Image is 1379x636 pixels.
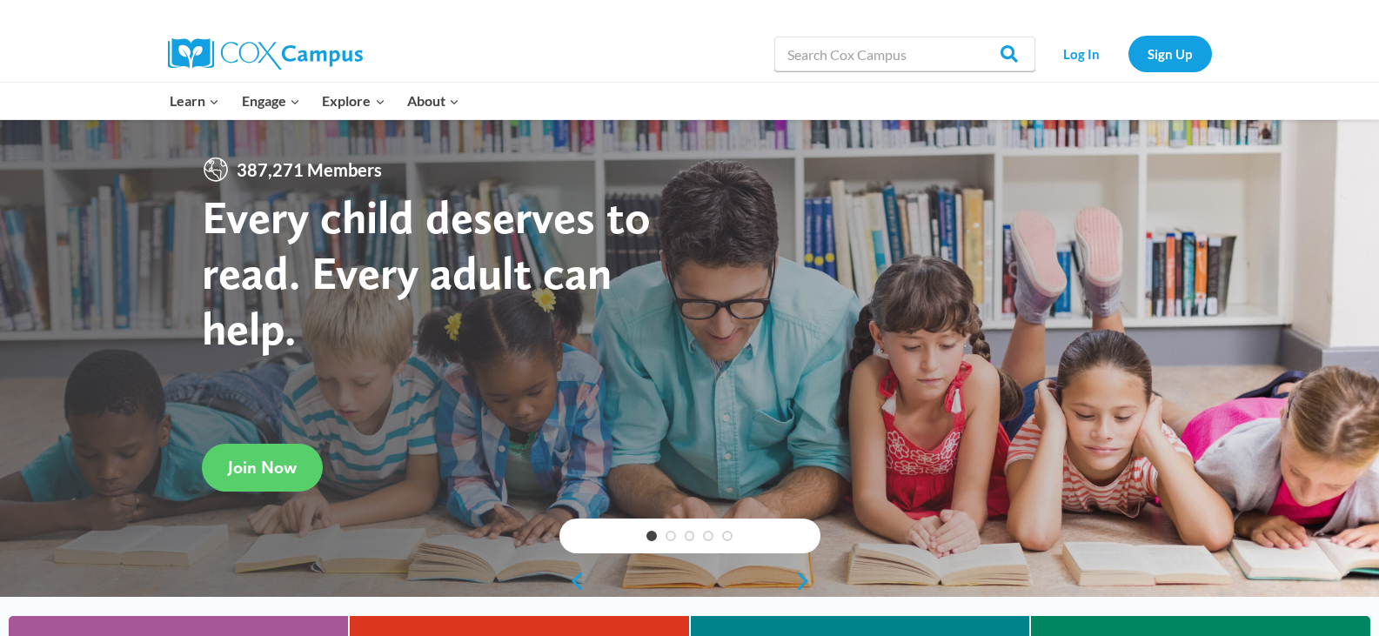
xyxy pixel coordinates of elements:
[559,571,586,592] a: previous
[722,531,733,541] a: 5
[666,531,676,541] a: 2
[242,90,300,112] span: Engage
[559,564,820,599] div: content slider buttons
[228,457,297,478] span: Join Now
[202,189,651,355] strong: Every child deserves to read. Every adult can help.
[794,571,820,592] a: next
[159,83,471,119] nav: Primary Navigation
[1044,36,1120,71] a: Log In
[230,156,389,184] span: 387,271 Members
[322,90,385,112] span: Explore
[170,90,219,112] span: Learn
[168,38,363,70] img: Cox Campus
[407,90,459,112] span: About
[202,444,323,492] a: Join Now
[703,531,713,541] a: 4
[646,531,657,541] a: 1
[774,37,1035,71] input: Search Cox Campus
[685,531,695,541] a: 3
[1128,36,1212,71] a: Sign Up
[1044,36,1212,71] nav: Secondary Navigation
